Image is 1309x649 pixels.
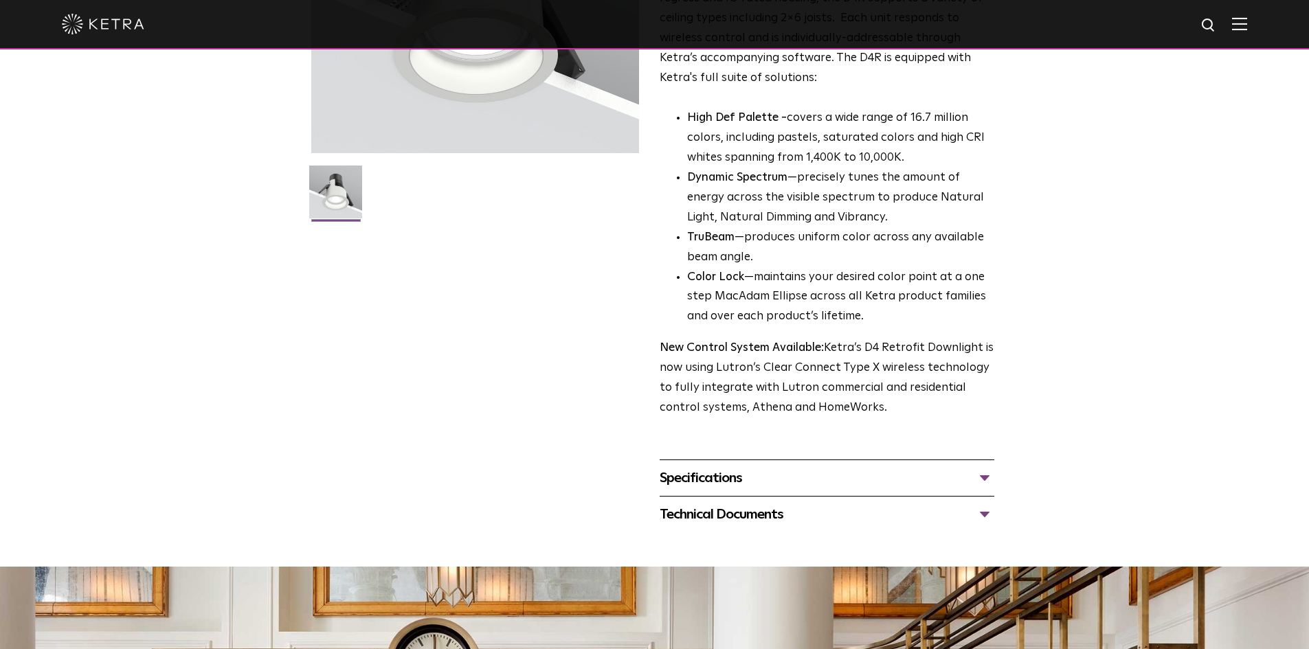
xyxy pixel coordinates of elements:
[687,271,744,283] strong: Color Lock
[687,231,735,243] strong: TruBeam
[660,467,994,489] div: Specifications
[687,112,787,124] strong: High Def Palette -
[62,14,144,34] img: ketra-logo-2019-white
[687,109,994,168] p: covers a wide range of 16.7 million colors, including pastels, saturated colors and high CRI whit...
[660,342,824,354] strong: New Control System Available:
[660,503,994,525] div: Technical Documents
[309,166,362,229] img: D4R Retrofit Downlight
[1232,17,1247,30] img: Hamburger%20Nav.svg
[687,168,994,228] li: —precisely tunes the amount of energy across the visible spectrum to produce Natural Light, Natur...
[660,339,994,418] p: Ketra’s D4 Retrofit Downlight is now using Lutron’s Clear Connect Type X wireless technology to f...
[1200,17,1218,34] img: search icon
[687,172,787,183] strong: Dynamic Spectrum
[687,228,994,268] li: —produces uniform color across any available beam angle.
[687,268,994,328] li: —maintains your desired color point at a one step MacAdam Ellipse across all Ketra product famili...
